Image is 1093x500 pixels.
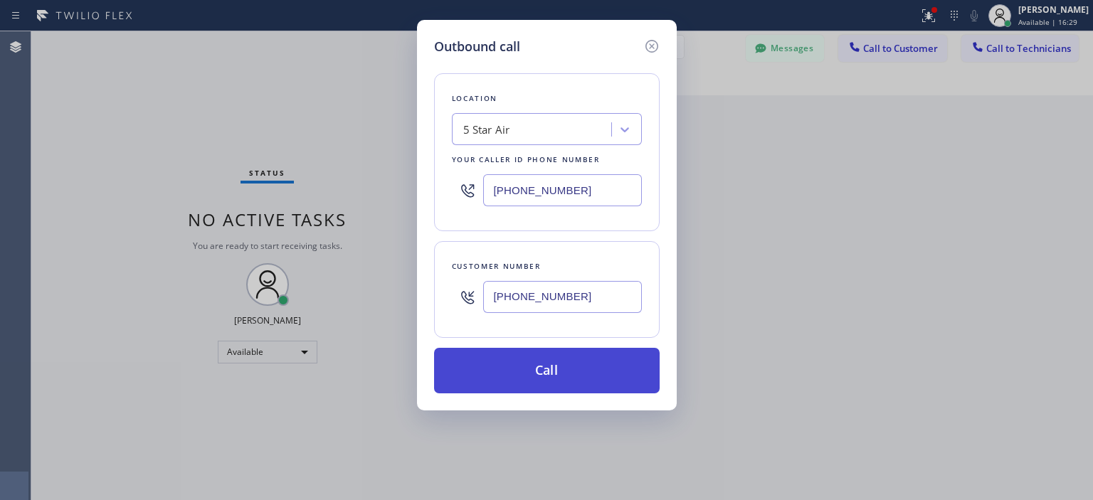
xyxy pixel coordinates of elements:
div: Customer number [452,259,642,274]
h5: Outbound call [434,37,520,56]
input: (123) 456-7890 [483,281,642,313]
div: Location [452,91,642,106]
div: Your caller id phone number [452,152,642,167]
button: Call [434,348,660,393]
input: (123) 456-7890 [483,174,642,206]
div: 5 Star Air [463,122,510,138]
